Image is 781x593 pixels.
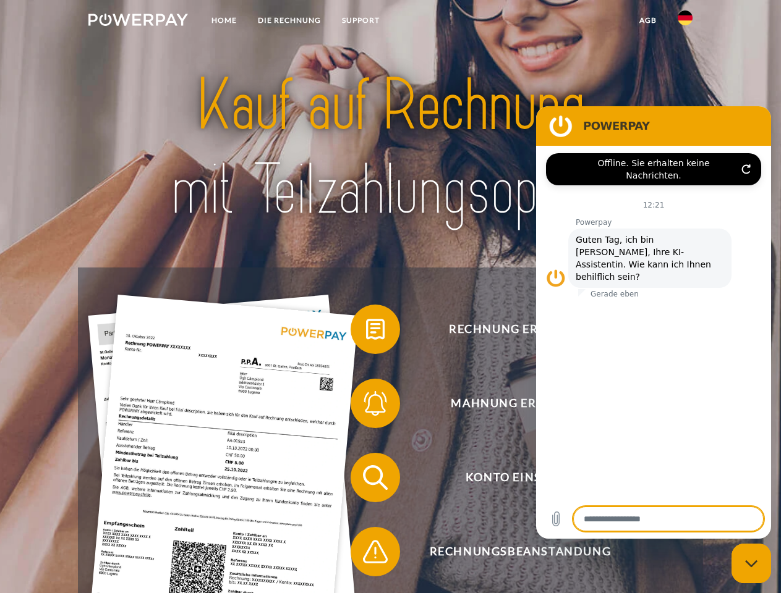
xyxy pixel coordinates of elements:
[678,11,693,25] img: de
[369,305,672,354] span: Rechnung erhalten?
[351,453,672,502] button: Konto einsehen
[331,9,390,32] a: SUPPORT
[369,527,672,576] span: Rechnungsbeanstandung
[201,9,247,32] a: Home
[360,388,391,419] img: qb_bell.svg
[732,544,771,583] iframe: Schaltfläche zum Öffnen des Messaging-Fensters; Konversation läuft
[360,462,391,493] img: qb_search.svg
[118,59,663,237] img: title-powerpay_de.svg
[88,14,188,26] img: logo-powerpay-white.svg
[369,379,672,428] span: Mahnung erhalten?
[351,305,672,354] button: Rechnung erhalten?
[629,9,667,32] a: agb
[360,314,391,345] img: qb_bill.svg
[369,453,672,502] span: Konto einsehen
[360,536,391,567] img: qb_warning.svg
[247,9,331,32] a: DIE RECHNUNG
[351,527,672,576] button: Rechnungsbeanstandung
[351,379,672,428] button: Mahnung erhalten?
[536,106,771,539] iframe: Messaging-Fenster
